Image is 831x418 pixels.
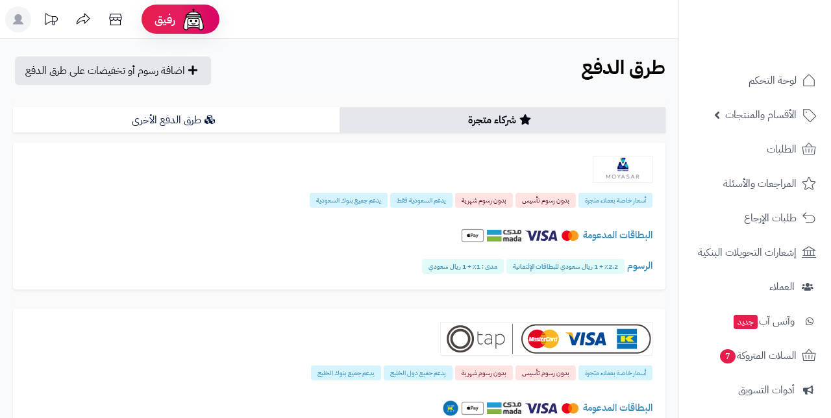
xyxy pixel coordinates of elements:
span: الأقسام والمنتجات [725,106,797,124]
span: أدوات التسويق [738,381,795,399]
span: البطاقات المدعومة [583,400,652,415]
span: لوحة التحكم [749,71,797,90]
a: اضافة رسوم أو تخفيضات على طرق الدفع [15,56,211,85]
span: يدعم جميع بنوك السعودية [310,193,388,208]
span: الرسوم [627,258,652,273]
span: بدون رسوم شهرية [455,193,513,208]
a: الطلبات [687,134,823,165]
a: شركاء متجرة [340,107,666,133]
span: أسعار خاصة بعملاء متجرة [578,365,652,380]
span: إشعارات التحويلات البنكية [698,243,797,262]
span: البطاقات المدعومة [583,228,652,242]
span: مدى : 1٪ + 1 ريال سعودي [422,259,504,274]
span: 7 [720,349,736,363]
span: يدعم السعودية فقط [390,193,453,208]
span: بدون رسوم تأسيس [515,193,576,208]
span: رفيق [155,12,175,27]
span: بدون رسوم تأسيس [515,365,576,380]
a: Moyasar أسعار خاصة بعملاء متجرة بدون رسوم تأسيس بدون رسوم شهرية يدعم السعودية فقط يدعم جميع بنوك ... [13,143,665,289]
span: السلات المتروكة [719,347,797,365]
a: طلبات الإرجاع [687,203,823,234]
span: يدعم جميع بنوك الخليج [311,365,381,380]
a: إشعارات التحويلات البنكية [687,237,823,268]
span: وآتس آب [732,312,795,330]
a: تحديثات المنصة [34,6,67,36]
span: بدون رسوم شهرية [455,365,513,380]
span: العملاء [769,278,795,296]
img: ai-face.png [180,6,206,32]
img: Tap [440,322,652,356]
span: 2.2٪ + 1 ريال سعودي للبطاقات الإئتمانية [506,259,625,274]
img: Moyasar [593,156,652,183]
a: لوحة التحكم [687,65,823,96]
span: المراجعات والأسئلة [723,175,797,193]
a: وآتس آبجديد [687,306,823,337]
a: المراجعات والأسئلة [687,168,823,199]
span: الطلبات [767,140,797,158]
a: أدوات التسويق [687,375,823,406]
span: أسعار خاصة بعملاء متجرة [578,193,652,208]
a: السلات المتروكة7 [687,340,823,371]
a: طرق الدفع الأخرى [13,107,340,133]
b: طرق الدفع [581,53,665,82]
span: جديد [734,315,758,329]
span: يدعم جميع دول الخليج [384,365,453,380]
a: العملاء [687,271,823,302]
span: طلبات الإرجاع [744,209,797,227]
